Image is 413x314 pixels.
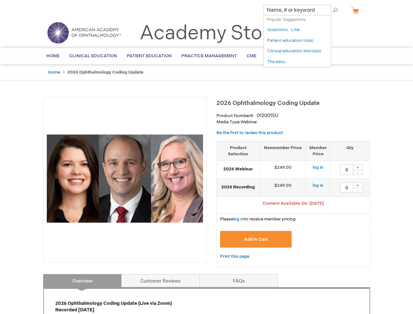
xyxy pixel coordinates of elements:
th: Product Selection [217,141,260,161]
div: + [353,165,363,170]
span: 2026 Ophthalmology Coding Update [216,100,319,107]
a: Clinical education line topic [267,48,321,54]
strong: 2026 Webinar [220,166,257,172]
span: Content Available On: [DATE] [263,201,324,206]
td: $249.00 [260,161,306,179]
a: log in [233,217,244,222]
p: Webinar [216,119,370,125]
a: Patient education topic [267,38,314,44]
th: Member Price [306,141,330,161]
a: Overview [43,274,122,287]
div: - [353,188,363,193]
a: Print this page [220,253,249,261]
th: Qty [330,141,370,161]
strong: 2026 Ophthalmology Coding Update [67,70,144,75]
span: CME [247,53,256,59]
div: 0120015U [257,113,278,119]
input: Qty [340,183,353,193]
span: Please to receive member pricing [220,217,296,222]
th: Nonmember Price [260,141,306,161]
a: log in [313,165,323,170]
strong: 2026 Recording [220,184,257,190]
button: Add to Cart [220,231,292,248]
a: Be the first to review this product [216,130,283,135]
img: 2026 Ophthalmology Coding Update [47,100,203,257]
a: Academy Store [140,22,281,45]
a: Line [291,27,300,33]
span: Search [316,3,341,16]
td: $249.00 [260,179,306,197]
strong: Product Number [216,113,254,118]
span: Practice Management [181,53,237,59]
div: - [353,170,363,175]
span: Home [46,53,60,59]
div: + [353,183,363,188]
strong: Media Type: [216,119,241,125]
a: Home [48,70,60,75]
a: Customer Reviews [121,274,200,287]
input: Name, # or keyword [264,5,331,15]
span: Popular Suggestions [267,17,306,22]
a: The educ [267,59,285,65]
a: log in [313,183,323,188]
a: FAQs [199,274,278,287]
input: Qty [340,165,353,175]
span: Add to Cart [244,237,268,242]
span: Patient Education [127,53,172,59]
span: Clinical Education [69,53,117,59]
a: Questions [267,27,288,33]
